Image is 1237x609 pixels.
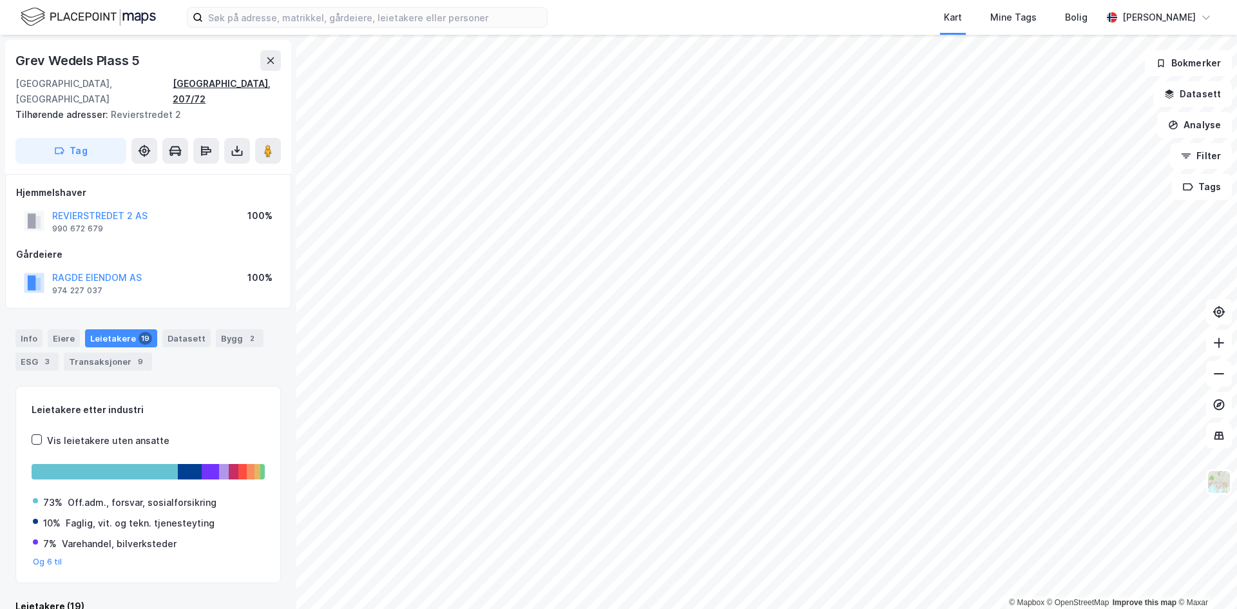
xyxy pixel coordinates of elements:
a: OpenStreetMap [1047,598,1109,607]
div: 100% [247,270,273,285]
div: 7% [43,536,57,552]
div: 990 672 679 [52,224,103,234]
div: Datasett [162,329,211,347]
div: [GEOGRAPHIC_DATA], [GEOGRAPHIC_DATA] [15,76,173,107]
button: Filter [1170,143,1232,169]
div: ESG [15,353,59,371]
div: Varehandel, bilverksteder [62,536,177,552]
button: Og 6 til [33,557,62,567]
div: [PERSON_NAME] [1122,10,1196,25]
div: [GEOGRAPHIC_DATA], 207/72 [173,76,281,107]
div: 3 [41,355,53,368]
div: Kontrollprogram for chat [1173,547,1237,609]
button: Bokmerker [1145,50,1232,76]
div: Faglig, vit. og tekn. tjenesteyting [66,516,215,531]
div: Kart [944,10,962,25]
img: Z [1207,470,1231,494]
span: Tilhørende adresser: [15,109,111,120]
div: Leietakere etter industri [32,402,265,418]
div: 2 [245,332,258,345]
div: 10% [43,516,61,531]
a: Improve this map [1113,598,1176,607]
div: Gårdeiere [16,247,280,262]
div: Transaksjoner [64,353,152,371]
button: Tags [1172,174,1232,200]
div: 100% [247,208,273,224]
iframe: Chat Widget [1173,547,1237,609]
div: 974 227 037 [52,285,102,296]
div: Grev Wedels Plass 5 [15,50,142,71]
div: 9 [134,355,147,368]
div: Bygg [216,329,264,347]
div: 19 [139,332,152,345]
div: Leietakere [85,329,157,347]
div: Off.adm., forsvar, sosialforsikring [68,495,216,510]
div: 73% [43,495,62,510]
button: Datasett [1153,81,1232,107]
div: Vis leietakere uten ansatte [47,433,169,449]
div: Info [15,329,43,347]
button: Tag [15,138,126,164]
div: Mine Tags [990,10,1037,25]
div: Bolig [1065,10,1088,25]
img: logo.f888ab2527a4732fd821a326f86c7f29.svg [21,6,156,28]
input: Søk på adresse, matrikkel, gårdeiere, leietakere eller personer [203,8,547,27]
button: Analyse [1157,112,1232,138]
div: Eiere [48,329,80,347]
a: Mapbox [1009,598,1044,607]
div: Hjemmelshaver [16,185,280,200]
div: Revierstredet 2 [15,107,271,122]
